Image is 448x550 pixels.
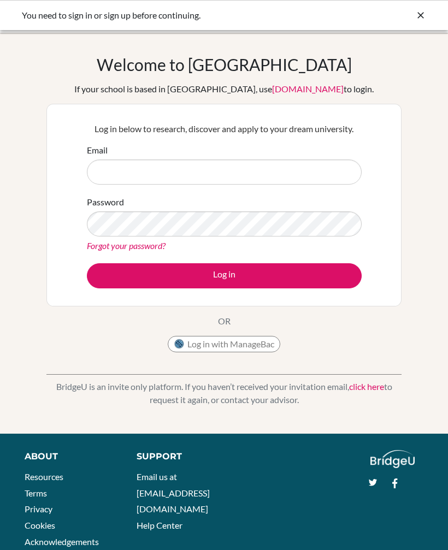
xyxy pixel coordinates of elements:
[272,84,344,94] a: [DOMAIN_NAME]
[25,471,63,482] a: Resources
[25,504,52,514] a: Privacy
[25,520,55,530] a: Cookies
[137,450,214,463] div: Support
[25,488,47,498] a: Terms
[349,381,384,392] a: click here
[87,122,362,135] p: Log in below to research, discover and apply to your dream university.
[218,315,231,328] p: OR
[46,380,402,406] p: BridgeU is an invite only platform. If you haven’t received your invitation email, to request it ...
[97,55,352,74] h1: Welcome to [GEOGRAPHIC_DATA]
[25,450,112,463] div: About
[87,263,362,288] button: Log in
[22,9,262,22] div: You need to sign in or sign up before continuing.
[168,336,280,352] button: Log in with ManageBac
[87,144,108,157] label: Email
[25,536,99,547] a: Acknowledgements
[87,240,166,251] a: Forgot your password?
[74,82,374,96] div: If your school is based in [GEOGRAPHIC_DATA], use to login.
[137,520,182,530] a: Help Center
[87,196,124,209] label: Password
[370,450,415,468] img: logo_white@2x-f4f0deed5e89b7ecb1c2cc34c3e3d731f90f0f143d5ea2071677605dd97b5244.png
[137,471,210,514] a: Email us at [EMAIL_ADDRESS][DOMAIN_NAME]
